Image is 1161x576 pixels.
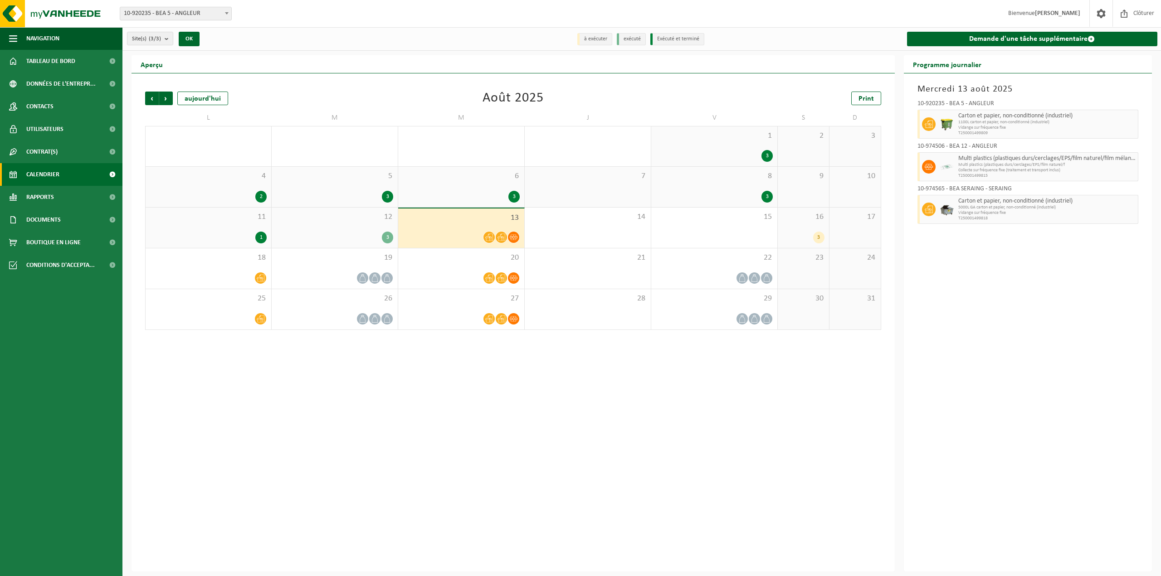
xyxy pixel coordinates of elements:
div: 10-974506 - BEA 12 - ANGLEUR [917,143,1139,152]
span: T250001499815 [958,173,1136,179]
span: 21 [529,253,646,263]
span: 15 [656,212,773,222]
div: Août 2025 [483,92,544,105]
span: 12 [276,212,393,222]
span: 29 [656,294,773,304]
span: Calendrier [26,163,59,186]
div: 2 [255,191,267,203]
span: 23 [782,253,824,263]
span: 8 [656,171,773,181]
td: J [525,110,651,126]
button: Site(s)(3/3) [127,32,173,45]
span: 18 [150,253,267,263]
span: Suivant [159,92,173,105]
span: 10 [834,171,876,181]
span: 7 [529,171,646,181]
div: aujourd'hui [177,92,228,105]
span: 5 [276,171,393,181]
span: 20 [403,253,520,263]
span: 9 [782,171,824,181]
div: 3 [382,232,393,243]
span: 25 [150,294,267,304]
div: 10-974565 - BEA SERAING - SERAING [917,186,1139,195]
li: exécuté [617,33,646,45]
td: M [398,110,525,126]
span: 13 [403,213,520,223]
span: Précédent [145,92,159,105]
button: OK [179,32,200,46]
span: Contacts [26,95,54,118]
span: T250001499809 [958,131,1136,136]
span: Vidange sur fréquence fixe [958,125,1136,131]
span: 10-920235 - BEA 5 - ANGLEUR [120,7,231,20]
span: 14 [529,212,646,222]
div: 10-920235 - BEA 5 - ANGLEUR [917,101,1139,110]
span: Collecte sur fréquence fixe (traitement et transport inclus) [958,168,1136,173]
span: Multi plastics (plastiques durs/cerclages/EPS/film naturel/film mélange/PMC) [958,155,1136,162]
span: Site(s) [132,32,161,46]
span: 17 [834,212,876,222]
span: Contrat(s) [26,140,58,163]
span: 4 [150,171,267,181]
img: WB-5000-GAL-GY-01 [940,203,954,216]
span: 31 [834,294,876,304]
a: Print [851,92,881,105]
div: 3 [761,191,773,203]
span: Données de l'entrepr... [26,73,96,95]
a: Demande d'une tâche supplémentaire [907,32,1158,46]
div: 3 [761,150,773,162]
img: LP-SK-00500-LPE-16 [940,160,954,174]
span: Print [859,95,874,102]
span: Carton et papier, non-conditionné (industriel) [958,198,1136,205]
span: 30 [782,294,824,304]
count: (3/3) [149,36,161,42]
td: S [778,110,829,126]
span: 26 [276,294,393,304]
span: Rapports [26,186,54,208]
strong: [PERSON_NAME] [1035,10,1080,17]
td: D [829,110,881,126]
span: T250001499818 [958,216,1136,221]
span: Utilisateurs [26,118,63,140]
span: Multi plastics (plastiques durs/cerclages/EPS/film naturel/f [958,162,1136,168]
span: Conditions d'accepta... [26,254,95,276]
span: 1100L carton et papier, non-conditionné (industriel) [958,120,1136,125]
img: WB-1100-HPE-GN-50 [940,117,954,131]
li: Exécuté et terminé [650,33,704,45]
span: 2 [782,131,824,141]
span: Vidange sur fréquence fixe [958,210,1136,216]
span: 28 [529,294,646,304]
h2: Aperçu [132,55,172,73]
h3: Mercredi 13 août 2025 [917,82,1139,96]
span: 10-920235 - BEA 5 - ANGLEUR [120,7,232,20]
span: 6 [403,171,520,181]
li: à exécuter [577,33,612,45]
div: 3 [382,191,393,203]
span: Documents [26,208,61,231]
span: Boutique en ligne [26,231,81,254]
div: 3 [813,232,824,243]
td: M [272,110,398,126]
span: 22 [656,253,773,263]
span: Carton et papier, non-conditionné (industriel) [958,112,1136,120]
div: 3 [508,191,520,203]
div: 1 [255,232,267,243]
span: 1 [656,131,773,141]
h2: Programme journalier [904,55,990,73]
td: V [651,110,778,126]
td: L [145,110,272,126]
span: 5000L GA carton et papier, non-conditionné (industriel) [958,205,1136,210]
span: 19 [276,253,393,263]
span: 11 [150,212,267,222]
span: 27 [403,294,520,304]
span: 24 [834,253,876,263]
span: Navigation [26,27,59,50]
span: Tableau de bord [26,50,75,73]
span: 3 [834,131,876,141]
span: 16 [782,212,824,222]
